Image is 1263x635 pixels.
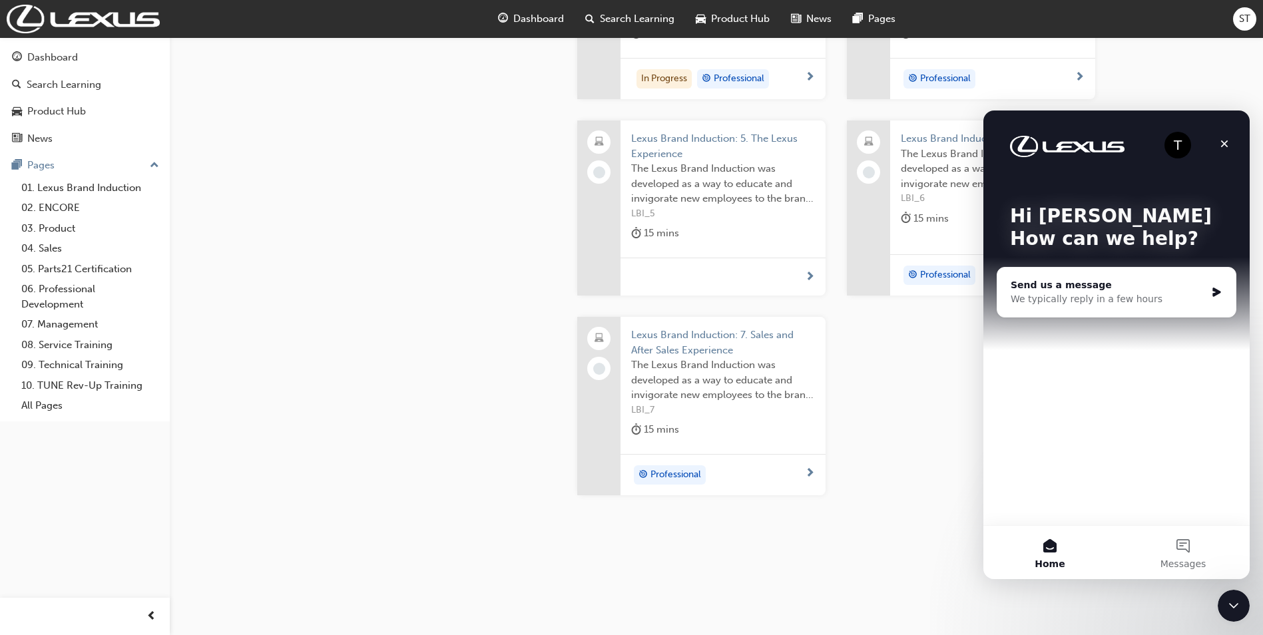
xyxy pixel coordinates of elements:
[27,104,86,119] div: Product Hub
[12,79,21,91] span: search-icon
[16,238,164,259] a: 04. Sales
[16,375,164,396] a: 10. TUNE Rev-Up Training
[908,267,917,284] span: target-icon
[16,355,164,375] a: 09. Technical Training
[27,50,78,65] div: Dashboard
[16,335,164,355] a: 08. Service Training
[5,126,164,151] a: News
[27,77,101,93] div: Search Learning
[631,421,679,438] div: 15 mins
[702,71,711,88] span: target-icon
[868,11,895,27] span: Pages
[631,225,679,242] div: 15 mins
[650,467,701,483] span: Professional
[1233,7,1256,31] button: ST
[5,153,164,178] button: Pages
[595,330,604,347] span: laptop-icon
[780,5,842,33] a: news-iconNews
[7,5,160,33] img: Trak
[12,106,22,118] span: car-icon
[1239,11,1250,27] span: ST
[5,99,164,124] a: Product Hub
[631,421,641,438] span: duration-icon
[27,131,53,146] div: News
[487,5,575,33] a: guage-iconDashboard
[631,161,815,206] span: The Lexus Brand Induction was developed as a way to educate and invigorate new employees to the b...
[863,166,875,178] span: learningRecordVerb_NONE-icon
[631,206,815,222] span: LBI_5
[920,71,971,87] span: Professional
[901,210,911,227] span: duration-icon
[16,259,164,280] a: 05. Parts21 Certification
[901,210,949,227] div: 15 mins
[16,218,164,239] a: 03. Product
[575,5,685,33] a: search-iconSearch Learning
[27,158,55,173] div: Pages
[12,133,22,145] span: news-icon
[498,11,508,27] span: guage-icon
[806,11,832,27] span: News
[593,363,605,375] span: learningRecordVerb_NONE-icon
[920,268,971,283] span: Professional
[150,157,159,174] span: up-icon
[908,71,917,88] span: target-icon
[593,166,605,178] span: learningRecordVerb_NONE-icon
[146,608,156,625] span: prev-icon
[685,5,780,33] a: car-iconProduct Hub
[901,146,1085,192] span: The Lexus Brand Induction was developed as a way to educate and invigorate new employees to the b...
[901,191,1085,206] span: LBI_6
[16,279,164,314] a: 06. Professional Development
[631,131,815,161] span: Lexus Brand Induction: 5. The Lexus Experience
[12,160,22,172] span: pages-icon
[5,43,164,153] button: DashboardSearch LearningProduct HubNews
[631,327,815,357] span: Lexus Brand Induction: 7. Sales and After Sales Experience
[16,314,164,335] a: 07. Management
[636,69,692,89] div: In Progress
[1075,72,1085,84] span: next-icon
[16,178,164,198] a: 01. Lexus Brand Induction
[696,11,706,27] span: car-icon
[595,134,604,151] span: laptop-icon
[631,225,641,242] span: duration-icon
[791,11,801,27] span: news-icon
[805,468,815,480] span: next-icon
[805,72,815,84] span: next-icon
[631,403,815,418] span: LBI_7
[711,11,770,27] span: Product Hub
[638,467,648,484] span: target-icon
[631,357,815,403] span: The Lexus Brand Induction was developed as a way to educate and invigorate new employees to the b...
[513,11,564,27] span: Dashboard
[16,395,164,416] a: All Pages
[5,73,164,97] a: Search Learning
[16,198,164,218] a: 02. ENCORE
[577,120,826,296] a: Lexus Brand Induction: 5. The Lexus ExperienceThe Lexus Brand Induction was developed as a way to...
[577,317,826,495] a: Lexus Brand Induction: 7. Sales and After Sales ExperienceThe Lexus Brand Induction was developed...
[585,11,595,27] span: search-icon
[847,120,1095,296] a: Lexus Brand Induction: 6. Lexus EncoreThe Lexus Brand Induction was developed as a way to educate...
[600,11,674,27] span: Search Learning
[983,110,1250,579] iframe: Intercom live chat
[805,272,815,284] span: next-icon
[714,71,764,87] span: Professional
[842,5,906,33] a: pages-iconPages
[1218,590,1250,622] iframe: Intercom live chat
[5,45,164,70] a: Dashboard
[853,11,863,27] span: pages-icon
[864,134,874,151] span: laptop-icon
[12,52,22,64] span: guage-icon
[901,131,1085,146] span: Lexus Brand Induction: 6. Lexus Encore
